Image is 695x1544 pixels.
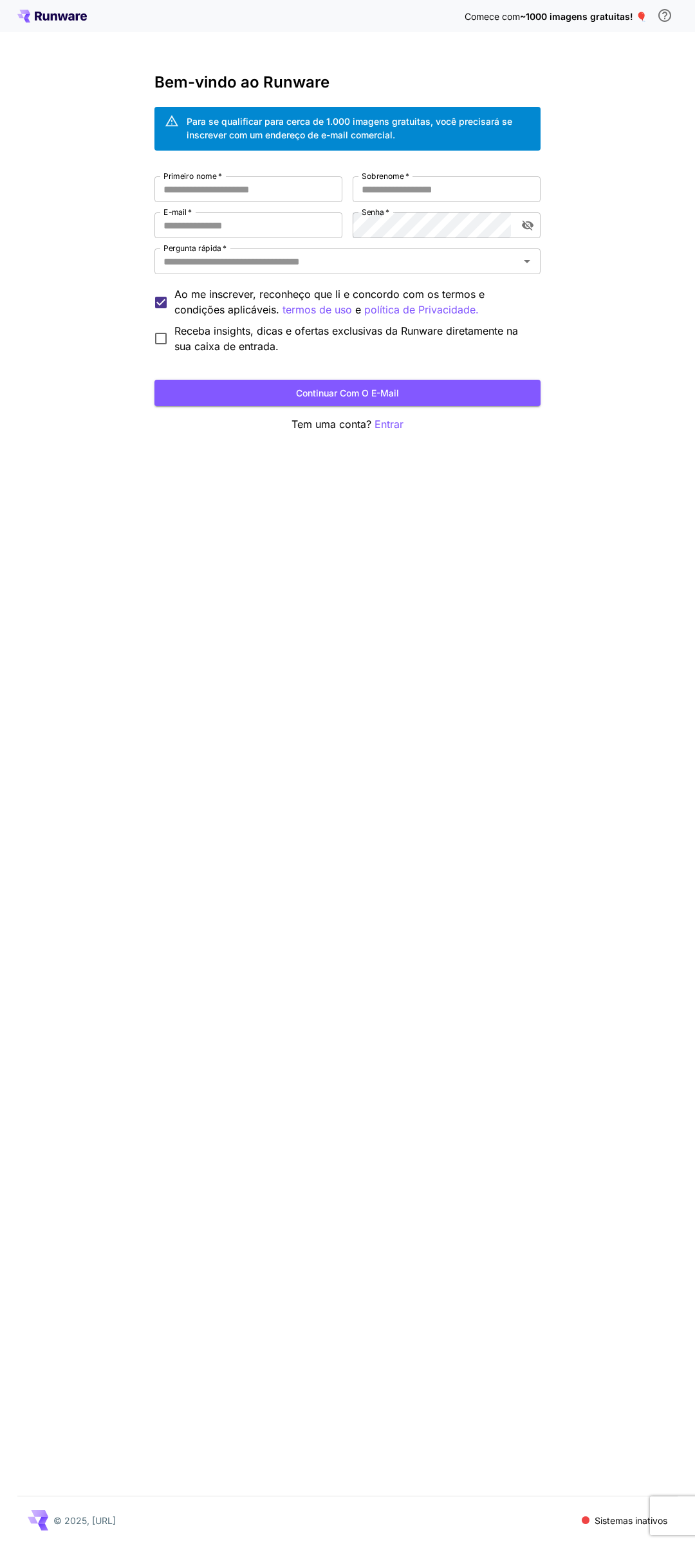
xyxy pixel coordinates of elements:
button: Para se qualificar para crédito gratuito, você precisa se inscrever com um endereço de e-mail com... [652,3,678,28]
font: E-mail [163,207,187,217]
button: Abrir [518,252,536,270]
button: Entrar [375,416,403,433]
font: Primeiro nome [163,171,217,181]
font: © 2025, [URL] [53,1515,116,1526]
button: alternar a visibilidade da senha [516,214,539,237]
font: Para se qualificar para cerca de 1.000 imagens gratuitas, você precisará se inscrever com um ende... [187,116,512,140]
font: Sistemas inativos [595,1515,667,1526]
font: Bem-vindo ao Runware [154,73,329,91]
font: Receba insights, dicas e ofertas exclusivas da Runware diretamente na sua caixa de entrada. [174,324,518,353]
font: Pergunta rápida [163,243,221,253]
font: e [355,303,361,316]
button: Ao me inscrever, reconheço que li e concordo com os termos e condições aplicáveis. e política de ... [283,302,352,318]
font: ~1000 imagens gratuitas! 🎈 [520,11,647,22]
font: Entrar [375,418,403,431]
button: Continuar com o e-mail [154,380,541,406]
button: Ao me inscrever, reconheço que li e concordo com os termos e condições aplicáveis. termos de uso e [364,302,479,318]
font: termos de uso [283,303,352,316]
font: Comece com [465,11,520,22]
font: Sobrenome [362,171,403,181]
font: Ao me inscrever, reconheço que li e concordo com os termos e condições aplicáveis. [174,288,485,316]
font: Senha [362,207,384,217]
font: política de Privacidade. [364,303,479,316]
font: Tem uma conta? [292,418,371,431]
font: Continuar com o e-mail [296,387,399,398]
